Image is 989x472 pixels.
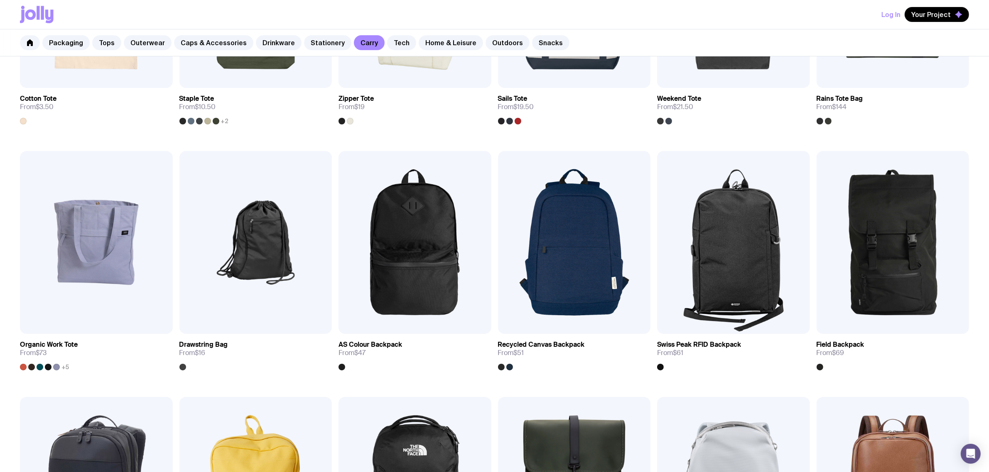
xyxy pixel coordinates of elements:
span: From [657,103,693,111]
span: Add to wishlist [209,75,256,83]
span: +2 [221,118,229,124]
span: From [498,349,524,357]
button: Log In [881,7,901,22]
span: Your Project [911,10,951,19]
button: Add to wishlist [665,317,740,332]
h3: Swiss Peak RFID Backpack [657,341,741,349]
a: Outdoors [486,35,530,50]
span: $69 [832,348,844,357]
span: $144 [832,102,847,111]
span: From [339,103,365,111]
a: View [933,317,961,332]
h3: Staple Tote [179,95,214,103]
h3: Recycled Canvas Backpack [498,341,585,349]
span: Add to wishlist [686,321,734,329]
h3: Sails Tote [498,95,528,103]
span: Add to wishlist [846,75,893,83]
a: Drinkware [256,35,302,50]
a: View [773,71,802,86]
a: View [933,71,961,86]
span: Add to wishlist [49,321,96,329]
a: Caps & Accessories [174,35,253,50]
span: From [498,103,534,111]
a: Tech [387,35,416,50]
span: Add to wishlist [368,321,415,329]
span: $19 [354,102,365,111]
h3: Field Backpack [817,341,864,349]
a: Outerwear [124,35,172,50]
button: Add to wishlist [188,317,263,332]
div: Open Intercom Messenger [961,444,981,464]
a: Snacks [532,35,569,50]
button: Add to wishlist [347,71,422,86]
button: Add to wishlist [506,317,581,332]
span: $73 [36,348,47,357]
span: Add to wishlist [686,75,734,83]
a: Sails ToteFrom$19.50 [498,88,651,124]
h3: Cotton Tote [20,95,56,103]
span: From [20,103,54,111]
span: $61 [673,348,683,357]
span: From [339,349,366,357]
h3: AS Colour Backpack [339,341,402,349]
a: Organic Work ToteFrom$73+5 [20,334,173,370]
button: Add to wishlist [825,317,900,332]
span: $10.50 [195,102,216,111]
a: Field BackpackFrom$69 [817,334,969,370]
span: $16 [195,348,206,357]
span: From [179,349,206,357]
span: Add to wishlist [846,321,893,329]
span: $3.50 [36,102,54,111]
button: Add to wishlist [506,71,581,86]
h3: Weekend Tote [657,95,701,103]
span: Add to wishlist [527,321,574,329]
span: From [20,349,47,357]
a: View [136,317,164,332]
a: Staple ToteFrom$10.50+2 [179,88,332,124]
span: From [179,103,216,111]
a: Tops [92,35,121,50]
a: AS Colour BackpackFrom$47 [339,334,491,370]
a: Packaging [42,35,90,50]
h3: Drawstring Bag [179,341,228,349]
span: $47 [354,348,366,357]
span: From [817,103,847,111]
a: Rains Tote BagFrom$144 [817,88,969,124]
a: View [614,317,642,332]
span: Add to wishlist [49,75,96,83]
span: $51 [514,348,524,357]
button: Add to wishlist [28,317,103,332]
a: Zipper ToteFrom$19 [339,88,491,124]
a: Swiss Peak RFID BackpackFrom$61 [657,334,810,370]
a: View [295,317,324,332]
span: From [817,349,844,357]
a: View [295,71,324,86]
span: Add to wishlist [527,75,574,83]
span: Add to wishlist [368,75,415,83]
button: Your Project [905,7,969,22]
span: $19.50 [514,102,534,111]
span: Add to wishlist [209,321,256,329]
a: Recycled Canvas BackpackFrom$51 [498,334,651,370]
a: Home & Leisure [419,35,483,50]
a: Weekend ToteFrom$21.50 [657,88,810,124]
span: $21.50 [673,102,693,111]
a: Carry [354,35,385,50]
button: Add to wishlist [188,71,263,86]
span: +5 [61,364,69,370]
button: Add to wishlist [28,71,103,86]
a: Stationery [304,35,351,50]
h3: Zipper Tote [339,95,374,103]
a: Drawstring BagFrom$16 [179,334,332,370]
h3: Organic Work Tote [20,341,78,349]
a: View [455,71,483,86]
button: Add to wishlist [825,71,900,86]
a: View [136,71,164,86]
button: Add to wishlist [665,71,740,86]
a: View [614,71,642,86]
button: Add to wishlist [347,317,422,332]
a: View [773,317,802,332]
a: View [455,317,483,332]
a: Cotton ToteFrom$3.50 [20,88,173,124]
span: From [657,349,683,357]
